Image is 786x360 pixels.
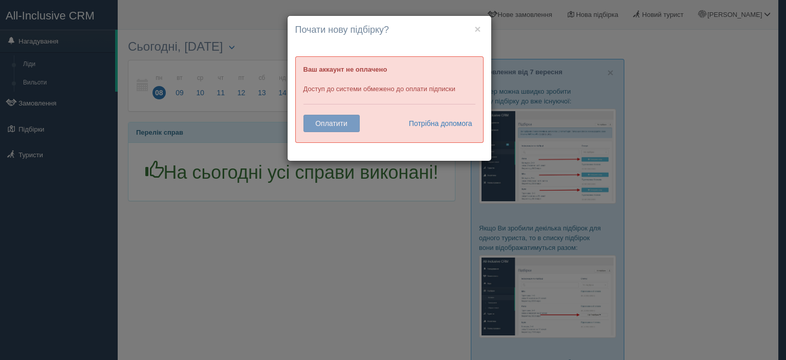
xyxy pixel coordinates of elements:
b: Ваш аккаунт не оплачено [303,66,387,73]
div: Доступ до системи обмежено до оплати підписки [295,56,484,143]
button: Оплатити [303,115,360,132]
button: × [474,24,481,34]
h4: Почати нову підбірку? [295,24,484,37]
a: Потрібна допомога [402,115,473,132]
